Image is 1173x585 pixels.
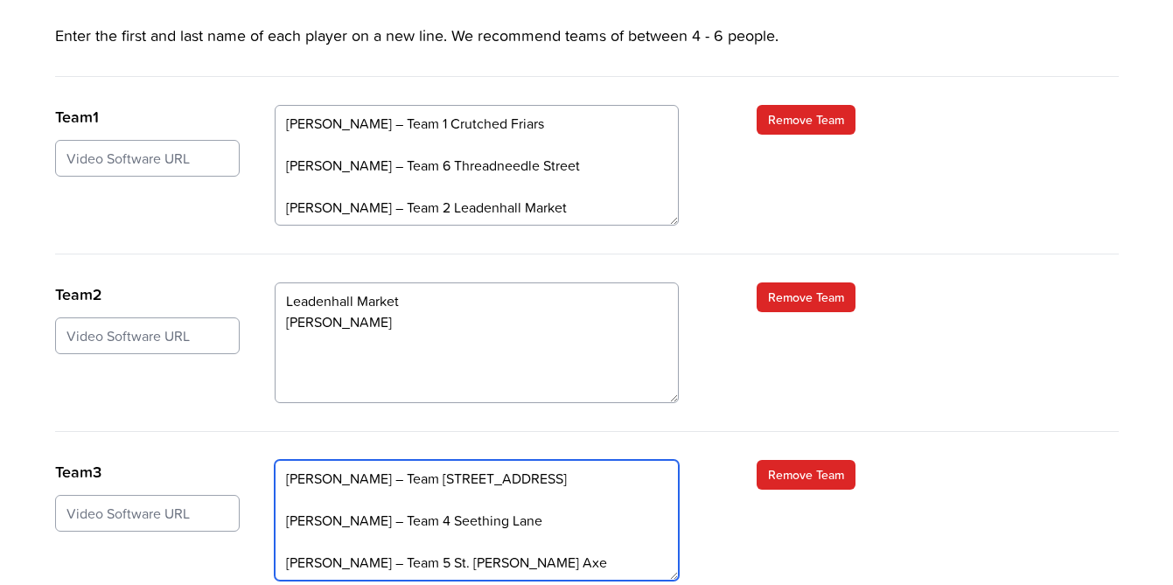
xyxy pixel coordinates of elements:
p: Team [55,282,240,307]
input: Video Software URL [55,317,240,354]
span: 1 [93,105,99,129]
a: Remove Team [757,105,855,135]
a: Remove Team [757,282,855,312]
p: Team [55,105,240,129]
a: Remove Team [757,460,855,490]
input: Video Software URL [55,495,240,532]
p: Enter the first and last name of each player on a new line. We recommend teams of between 4 - 6 p... [55,24,1119,77]
span: 2 [93,282,102,306]
input: Video Software URL [55,140,240,177]
span: 3 [93,460,101,484]
p: Team [55,460,240,484]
